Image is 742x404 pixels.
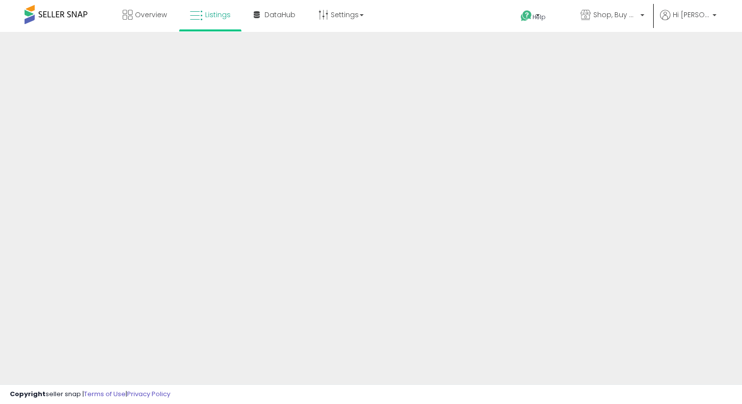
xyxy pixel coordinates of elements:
span: Overview [135,10,167,20]
strong: Copyright [10,389,46,399]
span: Help [532,13,546,21]
a: Privacy Policy [127,389,170,399]
a: Hi [PERSON_NAME] [660,10,716,32]
span: Listings [205,10,231,20]
div: seller snap | | [10,390,170,399]
span: Hi [PERSON_NAME] [673,10,710,20]
span: DataHub [265,10,295,20]
a: Terms of Use [84,389,126,399]
i: Get Help [520,10,532,22]
span: Shop, Buy and Ship [593,10,637,20]
a: Help [513,2,565,32]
